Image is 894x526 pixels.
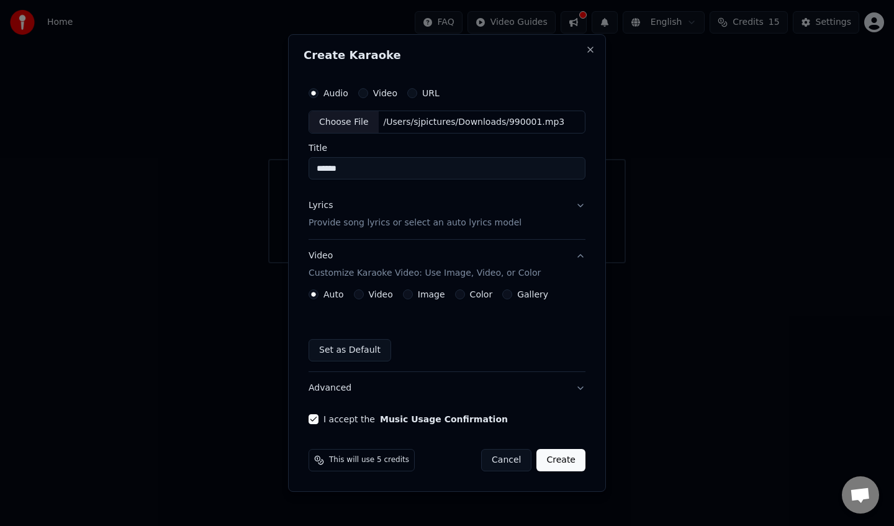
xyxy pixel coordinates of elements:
label: Video [373,89,397,97]
label: Video [369,290,393,299]
button: Create [536,449,585,471]
label: Gallery [517,290,548,299]
button: Set as Default [309,339,391,361]
label: Title [309,144,585,153]
div: Choose File [309,111,379,134]
span: This will use 5 credits [329,455,409,465]
label: Audio [323,89,348,97]
div: Video [309,250,541,280]
div: /Users/sjpictures/Downloads/990001.mp3 [379,116,570,129]
label: Image [418,290,445,299]
button: Advanced [309,372,585,404]
button: VideoCustomize Karaoke Video: Use Image, Video, or Color [309,240,585,290]
button: LyricsProvide song lyrics or select an auto lyrics model [309,190,585,240]
button: I accept the [380,415,508,424]
h2: Create Karaoke [304,50,590,61]
button: Cancel [481,449,531,471]
p: Customize Karaoke Video: Use Image, Video, or Color [309,267,541,279]
div: Lyrics [309,200,333,212]
div: VideoCustomize Karaoke Video: Use Image, Video, or Color [309,289,585,371]
label: I accept the [323,415,508,424]
label: Auto [323,290,344,299]
p: Provide song lyrics or select an auto lyrics model [309,217,521,230]
label: Color [470,290,493,299]
label: URL [422,89,440,97]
